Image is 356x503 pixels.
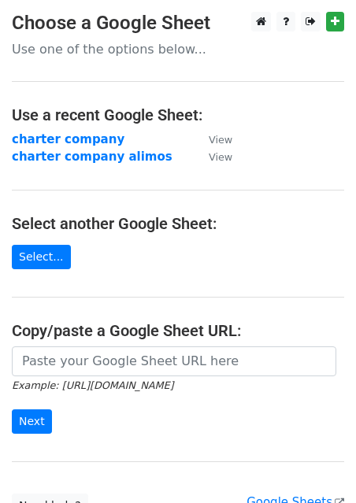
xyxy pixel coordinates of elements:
small: View [209,134,232,146]
h3: Choose a Google Sheet [12,12,344,35]
p: Use one of the options below... [12,41,344,57]
a: Select... [12,245,71,269]
a: View [193,150,232,164]
small: View [209,151,232,163]
h4: Copy/paste a Google Sheet URL: [12,321,344,340]
a: charter company alimos [12,150,172,164]
input: Paste your Google Sheet URL here [12,346,336,376]
h4: Select another Google Sheet: [12,214,344,233]
h4: Use a recent Google Sheet: [12,105,344,124]
input: Next [12,409,52,434]
a: charter company [12,132,124,146]
small: Example: [URL][DOMAIN_NAME] [12,379,173,391]
a: View [193,132,232,146]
